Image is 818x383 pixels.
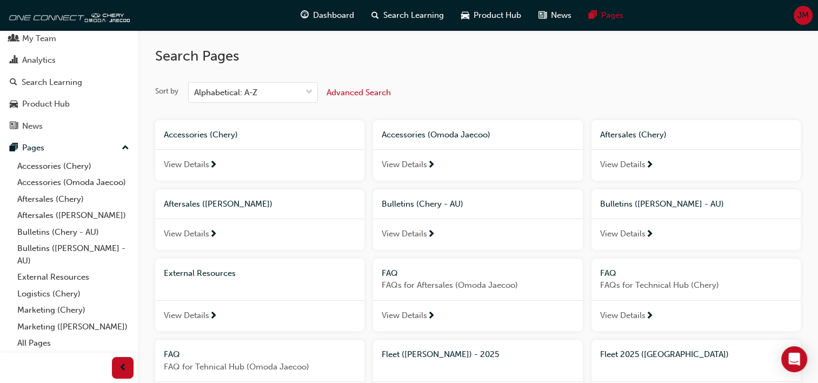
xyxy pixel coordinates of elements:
h2: Search Pages [155,48,801,65]
span: guage-icon [301,9,309,22]
a: news-iconNews [530,4,580,27]
a: FAQFAQs for Technical Hub (Chery)View Details [591,259,801,332]
div: Search Learning [22,76,82,89]
span: View Details [382,309,427,322]
span: news-icon [10,122,18,131]
span: External Resources [164,268,236,278]
a: Logistics (Chery) [13,286,134,302]
a: Analytics [4,50,134,70]
div: Sort by [155,86,178,97]
span: Aftersales (Chery) [600,130,667,140]
span: next-icon [209,312,217,321]
a: Search Learning [4,72,134,93]
a: Marketing ([PERSON_NAME]) [13,319,134,335]
span: search-icon [371,9,379,22]
span: car-icon [10,100,18,109]
a: search-iconSearch Learning [363,4,453,27]
a: Accessories (Omoda Jaecoo) [13,174,134,191]
div: Analytics [22,54,56,67]
a: Aftersales ([PERSON_NAME])View Details [155,189,364,250]
div: Product Hub [22,98,70,110]
span: Aftersales ([PERSON_NAME]) [164,199,272,209]
div: Open Intercom Messenger [781,346,807,372]
span: Product Hub [474,9,521,22]
span: people-icon [10,34,18,44]
span: pages-icon [10,143,18,153]
span: FAQs for Aftersales (Omoda Jaecoo) [382,279,574,292]
span: pages-icon [589,9,597,22]
span: down-icon [305,85,313,100]
a: News [4,116,134,136]
a: car-iconProduct Hub [453,4,530,27]
a: Accessories (Chery) [13,158,134,175]
a: Accessories (Omoda Jaecoo)View Details [373,120,582,181]
span: News [551,9,571,22]
span: FAQs for Technical Hub (Chery) [600,279,792,292]
span: next-icon [646,230,654,240]
span: View Details [382,159,427,171]
div: News [22,120,43,133]
a: Bulletins (Chery - AU)View Details [373,189,582,250]
span: Search Learning [383,9,444,22]
span: Bulletins (Chery - AU) [382,199,463,209]
a: FAQFAQs for Aftersales (Omoda Jaecoo)View Details [373,259,582,332]
span: View Details [600,309,646,322]
span: up-icon [122,141,129,155]
span: next-icon [209,161,217,170]
a: Marketing (Chery) [13,302,134,319]
span: Advanced Search [327,88,391,97]
div: Alphabetical: A-Z [194,87,257,99]
span: Accessories (Omoda Jaecoo) [382,130,490,140]
div: Pages [22,142,44,154]
a: External ResourcesView Details [155,259,364,332]
span: Fleet 2025 ([GEOGRAPHIC_DATA]) [600,349,729,359]
span: View Details [600,159,646,171]
button: DashboardMy TeamAnalyticsSearch LearningProduct HubNews [4,4,134,138]
span: FAQ [600,268,616,278]
a: Bulletins ([PERSON_NAME] - AU) [13,240,134,269]
span: next-icon [646,161,654,170]
span: next-icon [646,312,654,321]
button: Pages [4,138,134,158]
a: Aftersales (Chery) [13,191,134,208]
a: External Resources [13,269,134,286]
a: Bulletins ([PERSON_NAME] - AU)View Details [591,189,801,250]
span: news-icon [538,9,547,22]
span: next-icon [427,230,435,240]
span: View Details [164,159,209,171]
span: next-icon [209,230,217,240]
a: Aftersales (Chery)View Details [591,120,801,181]
span: next-icon [427,161,435,170]
span: prev-icon [119,361,127,375]
span: FAQ [164,349,180,359]
a: Accessories (Chery)View Details [155,120,364,181]
a: guage-iconDashboard [292,4,363,27]
span: View Details [600,228,646,240]
span: JM [797,9,809,22]
span: car-icon [461,9,469,22]
span: Fleet ([PERSON_NAME]) - 2025 [382,349,499,359]
span: chart-icon [10,56,18,65]
span: Accessories (Chery) [164,130,238,140]
a: pages-iconPages [580,4,632,27]
span: Dashboard [313,9,354,22]
a: All Pages [13,335,134,352]
a: My Team [4,29,134,49]
button: JM [794,6,813,25]
span: FAQ for Tehnical Hub (Omoda Jaecoo) [164,361,356,373]
span: Pages [601,9,623,22]
button: Advanced Search [327,82,391,103]
span: View Details [382,228,427,240]
span: next-icon [427,312,435,321]
a: Product Hub [4,94,134,114]
span: Bulletins ([PERSON_NAME] - AU) [600,199,724,209]
div: My Team [22,32,56,45]
span: View Details [164,228,209,240]
span: search-icon [10,78,17,88]
span: View Details [164,309,209,322]
a: Aftersales ([PERSON_NAME]) [13,207,134,224]
a: Bulletins (Chery - AU) [13,224,134,241]
img: oneconnect [5,4,130,26]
